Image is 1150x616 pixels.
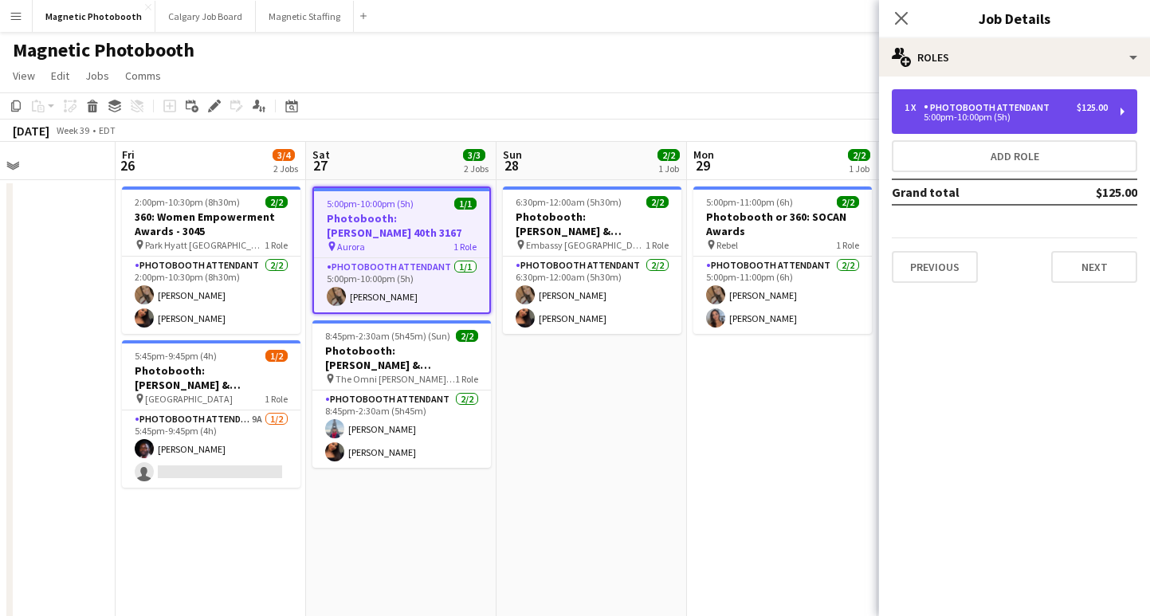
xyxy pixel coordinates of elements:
app-job-card: 5:00pm-11:00pm (6h)2/2Photobooth or 360: SOCAN Awards Rebel1 RolePhotobooth Attendant2/25:00pm-11... [693,186,872,334]
h3: Photobooth: [PERSON_NAME] & [PERSON_NAME]'s Wedding - 3136 [312,343,491,372]
app-job-card: 5:45pm-9:45pm (4h)1/2Photobooth: [PERSON_NAME] & [PERSON_NAME]'s Engagement Party - 3017 [GEOGRAP... [122,340,300,488]
span: The Omni [PERSON_NAME][GEOGRAPHIC_DATA] [336,373,455,385]
button: Magnetic Staffing [256,1,354,32]
span: 26 [120,156,135,175]
div: Photobooth Attendant [924,102,1056,113]
span: Week 39 [53,124,92,136]
td: Grand total [892,179,1043,205]
app-job-card: 5:00pm-10:00pm (5h)1/1Photobooth: [PERSON_NAME] 40th 3167 Aurora1 RolePhotobooth Attendant1/15:00... [312,186,491,314]
span: [GEOGRAPHIC_DATA] [145,393,233,405]
td: $125.00 [1043,179,1137,205]
span: 2/2 [848,149,870,161]
span: 6:30pm-12:00am (5h30m) (Mon) [516,196,646,208]
a: Jobs [79,65,116,86]
div: 2 Jobs [273,163,298,175]
app-card-role: Photobooth Attendant2/22:00pm-10:30pm (8h30m)[PERSON_NAME][PERSON_NAME] [122,257,300,334]
span: 2/2 [657,149,680,161]
span: 1 Role [455,373,478,385]
span: Mon [693,147,714,162]
span: 2/2 [456,330,478,342]
h3: Photobooth: [PERSON_NAME] & [PERSON_NAME]'s Engagement Party - 3017 [122,363,300,392]
button: Calgary Job Board [155,1,256,32]
span: 1 Role [836,239,859,251]
div: 5:00pm-10:00pm (5h) [905,113,1108,121]
span: Embassy [GEOGRAPHIC_DATA] [526,239,646,251]
span: 1 Role [453,241,477,253]
span: 2/2 [837,196,859,208]
span: View [13,69,35,83]
app-card-role: Photobooth Attendant2/26:30pm-12:00am (5h30m)[PERSON_NAME][PERSON_NAME] [503,257,681,334]
div: 1 Job [849,163,869,175]
span: 5:00pm-10:00pm (5h) [327,198,414,210]
div: Roles [879,38,1150,77]
h3: Job Details [879,8,1150,29]
div: $125.00 [1077,102,1108,113]
h3: Photobooth or 360: SOCAN Awards [693,210,872,238]
app-job-card: 2:00pm-10:30pm (8h30m)2/2360: Women Empowerment Awards - 3045 Park Hyatt [GEOGRAPHIC_DATA]1 RoleP... [122,186,300,334]
div: [DATE] [13,123,49,139]
button: Add role [892,140,1137,172]
span: Rebel [716,239,738,251]
h3: Photobooth: [PERSON_NAME] 40th 3167 [314,211,489,240]
span: 29 [691,156,714,175]
span: 27 [310,156,330,175]
a: Comms [119,65,167,86]
app-card-role: Photobooth Attendant9A1/25:45pm-9:45pm (4h)[PERSON_NAME] [122,410,300,488]
span: Aurora [337,241,365,253]
span: Edit [51,69,69,83]
app-job-card: 8:45pm-2:30am (5h45m) (Sun)2/2Photobooth: [PERSON_NAME] & [PERSON_NAME]'s Wedding - 3136 The Omni... [312,320,491,468]
span: Park Hyatt [GEOGRAPHIC_DATA] [145,239,265,251]
div: EDT [99,124,116,136]
a: View [6,65,41,86]
div: 1 x [905,102,924,113]
span: 1/2 [265,350,288,362]
app-job-card: 6:30pm-12:00am (5h30m) (Mon)2/2Photobooth: [PERSON_NAME] & [PERSON_NAME] Wedding Embassy [GEOGRAP... [503,186,681,334]
button: Magnetic Photobooth [33,1,155,32]
span: 3/3 [463,149,485,161]
span: Fri [122,147,135,162]
span: 1/1 [454,198,477,210]
span: Comms [125,69,161,83]
span: 3/4 [273,149,295,161]
button: Next [1051,251,1137,283]
span: 5:00pm-11:00pm (6h) [706,196,793,208]
app-card-role: Photobooth Attendant1/15:00pm-10:00pm (5h)[PERSON_NAME] [314,258,489,312]
div: 2 Jobs [464,163,489,175]
span: 2/2 [265,196,288,208]
span: 2/2 [646,196,669,208]
span: Sun [503,147,522,162]
h3: 360: Women Empowerment Awards - 3045 [122,210,300,238]
span: 2:00pm-10:30pm (8h30m) [135,196,240,208]
app-card-role: Photobooth Attendant2/25:00pm-11:00pm (6h)[PERSON_NAME][PERSON_NAME] [693,257,872,334]
h1: Magnetic Photobooth [13,38,194,62]
span: 5:45pm-9:45pm (4h) [135,350,217,362]
div: 1 Job [658,163,679,175]
span: 1 Role [265,393,288,405]
a: Edit [45,65,76,86]
span: 28 [500,156,522,175]
app-card-role: Photobooth Attendant2/28:45pm-2:30am (5h45m)[PERSON_NAME][PERSON_NAME] [312,390,491,468]
span: 1 Role [646,239,669,251]
h3: Photobooth: [PERSON_NAME] & [PERSON_NAME] Wedding [503,210,681,238]
span: Sat [312,147,330,162]
span: Jobs [85,69,109,83]
button: Previous [892,251,978,283]
span: 8:45pm-2:30am (5h45m) (Sun) [325,330,450,342]
span: 1 Role [265,239,288,251]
